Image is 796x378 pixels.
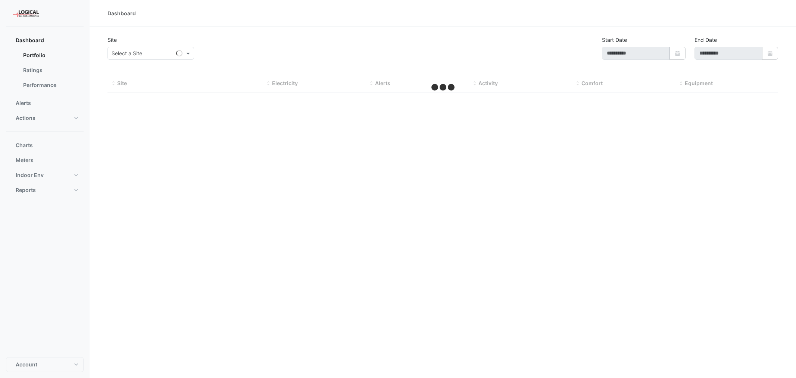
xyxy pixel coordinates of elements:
a: Ratings [17,63,84,78]
a: Portfolio [17,48,84,63]
label: Start Date [602,36,627,44]
span: Equipment [685,80,713,86]
button: Meters [6,153,84,168]
button: Charts [6,138,84,153]
a: Performance [17,78,84,93]
span: Alerts [16,99,31,107]
label: Site [107,36,117,44]
span: Reports [16,186,36,194]
button: Alerts [6,96,84,111]
img: Company Logo [9,6,43,21]
button: Indoor Env [6,168,84,183]
button: Account [6,357,84,372]
span: Actions [16,114,35,122]
span: Meters [16,157,34,164]
span: Electricity [272,80,298,86]
span: Alerts [375,80,390,86]
span: Account [16,361,37,368]
span: Indoor Env [16,171,44,179]
span: Comfort [581,80,603,86]
label: End Date [694,36,717,44]
span: Charts [16,142,33,149]
span: Activity [478,80,498,86]
div: Dashboard [107,9,136,17]
span: Site [117,80,127,86]
span: Dashboard [16,37,44,44]
div: Dashboard [6,48,84,96]
button: Reports [6,183,84,198]
button: Actions [6,111,84,126]
button: Dashboard [6,33,84,48]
